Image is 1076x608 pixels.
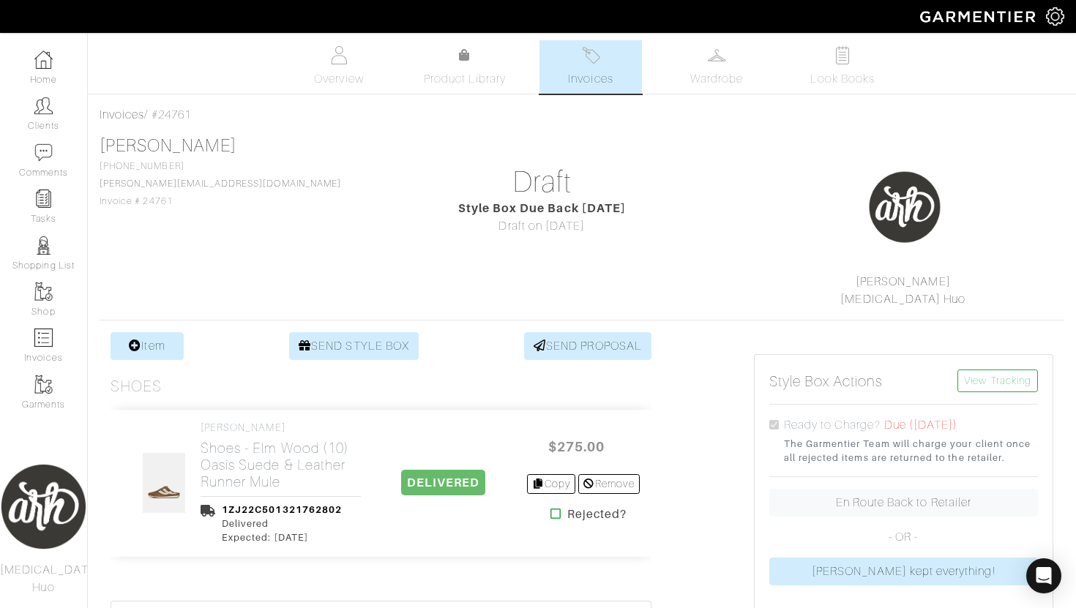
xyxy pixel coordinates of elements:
img: gear-icon-white-bd11855cb880d31180b6d7d6211b90ccbf57a29d726f0c71d8c61bd08dd39cc2.png [1046,7,1064,26]
span: DELIVERED [401,470,485,495]
img: garments-icon-b7da505a4dc4fd61783c78ac3ca0ef83fa9d6f193b1c9dc38574b1d14d53ca28.png [34,375,53,394]
div: / #24761 [100,106,1064,124]
img: garmentier-logo-header-white-b43fb05a5012e4ada735d5af1a66efaba907eab6374d6393d1fbf88cb4ef424d.png [913,4,1046,29]
a: [MEDICAL_DATA] Huo [840,293,965,306]
small: The Garmentier Team will charge your client once all rejected items are returned to the retailer. [784,437,1038,465]
a: Invoices [100,108,144,121]
a: Product Library [414,47,516,88]
label: Ready to Charge? [784,416,881,434]
div: Expected: [DATE] [222,530,342,544]
a: En Route Back to Retailer [769,489,1038,517]
h2: Shoes - Elm Wood (10) Oasis Suede & Leather Runner Mule [201,440,361,490]
img: comment-icon-a0a6a9ef722e966f86d9cbdc48e553b5cf19dbc54f86b18d962a5391bc8f6eb6.png [34,143,53,162]
img: clients-icon-6bae9207a08558b7cb47a8932f037763ab4055f8c8b6bfacd5dc20c3e0201464.png [34,97,53,115]
a: Wardrobe [665,40,768,94]
div: Style Box Due Back [DATE] [392,200,692,217]
span: Product Library [424,70,507,88]
a: [PERSON_NAME] kept everything! [769,558,1038,585]
a: View Tracking [957,369,1038,392]
a: [PERSON_NAME][EMAIL_ADDRESS][DOMAIN_NAME] [100,179,341,189]
img: garments-icon-b7da505a4dc4fd61783c78ac3ca0ef83fa9d6f193b1c9dc38574b1d14d53ca28.png [34,282,53,301]
a: Look Books [791,40,894,94]
a: Invoices [539,40,642,94]
a: [PERSON_NAME] Shoes - Elm Wood (10)Oasis Suede & Leather Runner Mule [201,421,361,490]
p: - OR - [769,528,1038,546]
img: todo-9ac3debb85659649dc8f770b8b6100bb5dab4b48dedcbae339e5042a72dfd3cc.svg [834,46,852,64]
strong: Rejected? [567,506,627,523]
a: Overview [288,40,390,94]
div: Open Intercom Messenger [1026,558,1061,593]
span: [PHONE_NUMBER] Invoice # 24761 [100,161,341,206]
span: Due ([DATE]) [884,419,958,432]
h5: Style Box Actions [769,372,883,390]
img: dANJxBA1eXjPrpbVJbPt8wJn [142,452,187,514]
img: 4TfD4A8YabqaWvQtyeWFjQSn.png [868,170,941,244]
a: SEND PROPOSAL [524,332,651,360]
img: basicinfo-40fd8af6dae0f16599ec9e87c0ef1c0a1fdea2edbe929e3d69a839185d80c458.svg [330,46,348,64]
div: Draft on [DATE] [392,217,692,235]
div: Delivered [222,517,342,530]
a: Item [111,332,184,360]
a: Copy [527,474,576,494]
span: Wardrobe [690,70,743,88]
a: Remove [578,474,639,494]
span: Look Books [810,70,875,88]
a: SEND STYLE BOX [289,332,419,360]
span: Invoices [568,70,613,88]
span: Overview [314,70,363,88]
a: [PERSON_NAME] [856,275,951,288]
img: stylists-icon-eb353228a002819b7ec25b43dbf5f0378dd9e0616d9560372ff212230b889e62.png [34,236,53,255]
h3: Shoes [111,378,162,396]
img: orders-icon-0abe47150d42831381b5fb84f609e132dff9fe21cb692f30cb5eec754e2cba89.png [34,329,53,347]
h4: [PERSON_NAME] [201,421,361,434]
a: [PERSON_NAME] [100,136,236,155]
a: 1ZJ22C501321762802 [222,504,342,515]
img: wardrobe-487a4870c1b7c33e795ec22d11cfc2ed9d08956e64fb3008fe2437562e282088.svg [708,46,726,64]
h1: Draft [392,165,692,200]
span: $275.00 [533,431,621,462]
img: reminder-icon-8004d30b9f0a5d33ae49ab947aed9ed385cf756f9e5892f1edd6e32f2345188e.png [34,189,53,208]
img: orders-27d20c2124de7fd6de4e0e44c1d41de31381a507db9b33961299e4e07d508b8c.svg [582,46,600,64]
img: dashboard-icon-dbcd8f5a0b271acd01030246c82b418ddd0df26cd7fceb0bd07c9910d44c42f6.png [34,50,53,69]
